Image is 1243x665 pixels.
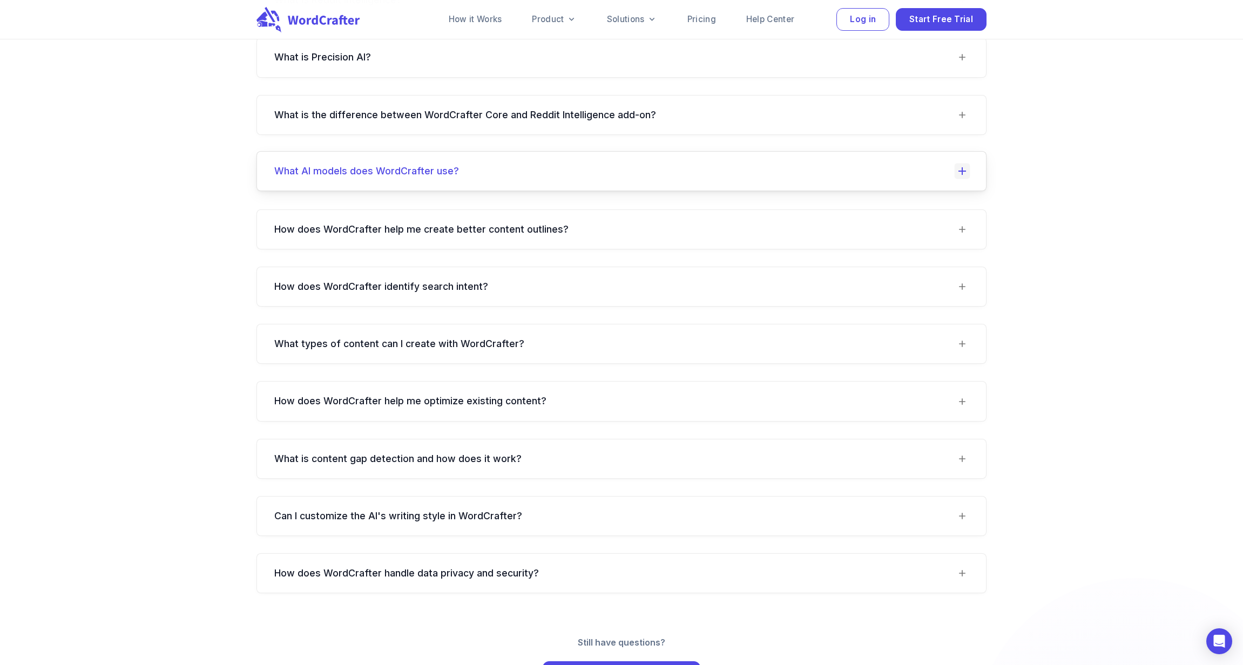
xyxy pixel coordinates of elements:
h6: What types of content can I create with WordCrafter? [274,337,524,350]
a: Solutions [594,9,670,30]
div: How does WordCrafter handle data privacy and security? [257,554,986,593]
h6: What is the difference between WordCrafter Core and Reddit Intelligence add-on? [274,108,656,121]
h6: What AI models does WordCrafter use? [274,165,459,178]
button: Log in [836,8,889,31]
a: Product [519,9,589,30]
span: Log in [850,12,876,27]
h6: Still have questions? [578,636,665,648]
a: How it Works [436,9,515,30]
span: Start Free Trial [909,12,973,27]
h6: How does WordCrafter help me optimize existing content? [274,395,546,408]
h6: How does WordCrafter handle data privacy and security? [274,567,539,580]
h6: What is content gap detection and how does it work? [274,452,522,465]
div: What AI models does WordCrafter use? [257,152,986,191]
h6: What is Precision AI? [274,51,371,64]
div: What is content gap detection and how does it work? [257,439,986,478]
div: How does WordCrafter help me create better content outlines? [257,210,986,249]
a: Pricing [674,9,729,30]
button: Start Free Trial [896,8,987,31]
div: What is Precision AI? [257,38,986,77]
a: Help Center [733,9,807,30]
h6: Can I customize the AI's writing style in WordCrafter? [274,510,522,522]
h6: How does WordCrafter help me create better content outlines? [274,223,569,236]
div: What is the difference between WordCrafter Core and Reddit Intelligence add-on? [257,96,986,134]
div: Can I customize the AI's writing style in WordCrafter? [257,497,986,535]
div: What types of content can I create with WordCrafter? [257,324,986,363]
div: Open Intercom Messenger [1206,628,1232,654]
h6: How does WordCrafter identify search intent? [274,280,488,293]
div: How does WordCrafter identify search intent? [257,267,986,306]
div: How does WordCrafter help me optimize existing content? [257,382,986,420]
